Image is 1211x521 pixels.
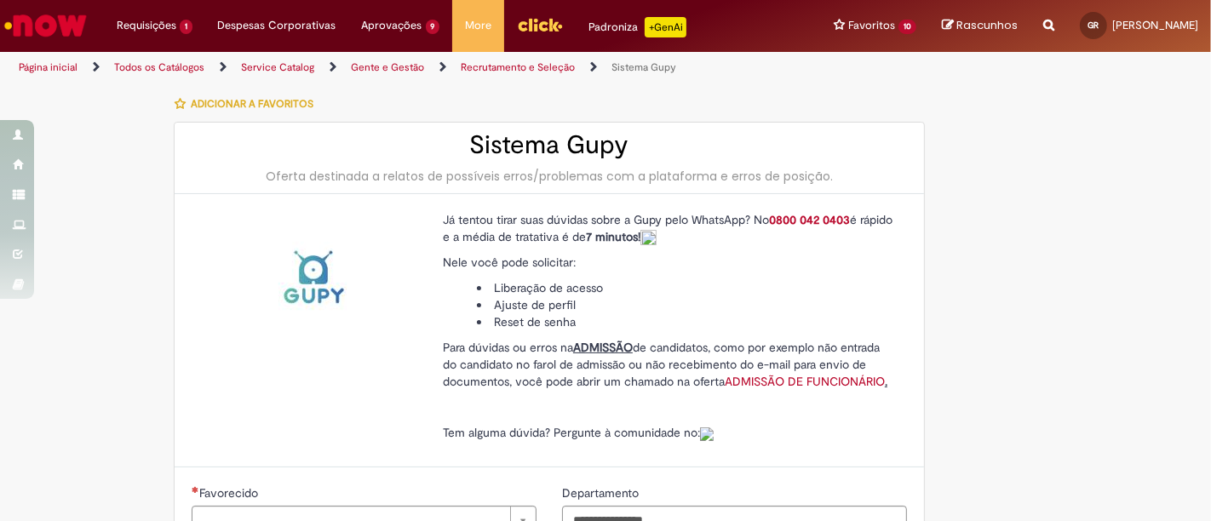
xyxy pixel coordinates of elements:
p: Já tentou tirar suas dúvidas sobre a Gupy pelo WhatsApp? No é rápido e a média de tratativa é de [443,211,894,246]
strong: 7 minutos! [586,229,657,244]
button: Adicionar a Favoritos [174,86,323,122]
p: Nele você pode solicitar: [443,254,894,271]
img: ServiceNow [2,9,89,43]
li: Reset de senha [477,313,894,330]
a: Rascunhos [942,18,1018,34]
span: Favoritos [848,17,895,34]
a: Sistema Gupy [611,60,676,74]
span: ADMISSÃO [573,340,633,355]
span: [PERSON_NAME] [1112,18,1198,32]
div: Oferta destinada a relatos de possíveis erros/problemas com a plataforma e erros de posição. [192,168,907,185]
span: . [885,374,887,389]
span: 9 [426,20,440,34]
a: Gente e Gestão [351,60,424,74]
li: Liberação de acesso [477,279,894,296]
p: +GenAi [645,17,686,37]
span: Aprovações [362,17,422,34]
span: GR [1088,20,1099,31]
a: Service Catalog [241,60,314,74]
p: Tem alguma dúvida? Pergunte à comunidade no: [443,424,894,441]
h2: Sistema Gupy [192,131,907,159]
div: Padroniza [588,17,686,37]
img: sys_attachment.do [640,230,657,245]
a: Recrutamento e Seleção [461,60,575,74]
img: click_logo_yellow_360x200.png [517,12,563,37]
span: Adicionar a Favoritos [191,97,313,111]
li: Ajuste de perfil [477,296,894,313]
a: Colabora [700,425,714,440]
img: sys_attachment.do [700,427,714,441]
span: Rascunhos [956,17,1018,33]
a: 0800 042 0403 [769,212,850,227]
span: More [465,17,491,34]
p: Para dúvidas ou erros na de candidatos, como por exemplo não entrada do candidato no farol de adm... [443,339,894,390]
span: Necessários [192,486,199,493]
span: Despesas Corporativas [218,17,336,34]
img: Sistema Gupy [265,228,356,316]
a: Todos os Catálogos [114,60,204,74]
a: ADMISSÃO DE FUNCIONÁRIO [725,374,885,389]
span: Departamento [562,485,642,501]
span: 10 [898,20,916,34]
a: Página inicial [19,60,77,74]
span: Requisições [117,17,176,34]
span: 1 [180,20,192,34]
ul: Trilhas de página [13,52,795,83]
span: Necessários - Favorecido [199,485,261,501]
